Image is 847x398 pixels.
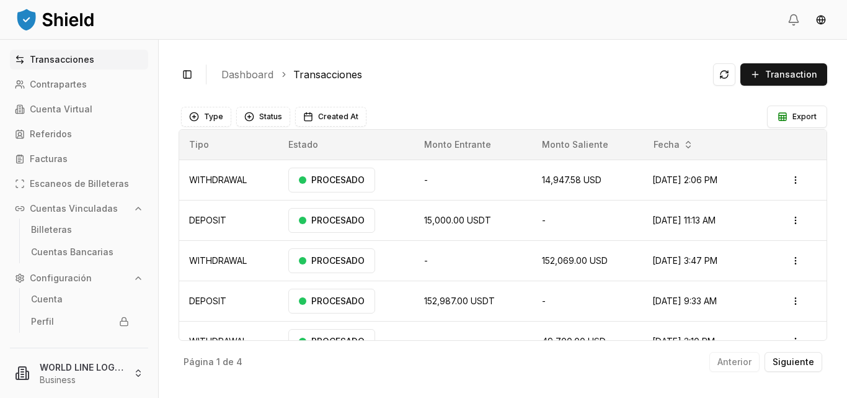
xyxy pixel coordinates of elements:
span: - [542,215,546,225]
p: Cuentas Bancarias [31,248,113,256]
p: Configuración [30,274,92,283]
td: DEPOSIT [179,200,278,240]
span: [DATE] 11:13 AM [652,215,716,225]
div: PROCESADO [288,208,375,233]
div: PROCESADO [288,248,375,273]
span: [DATE] 3:10 PM [652,336,715,346]
span: - [542,296,546,306]
p: Perfil [31,317,54,326]
a: Referidos [10,124,148,144]
td: DEPOSIT [179,281,278,321]
p: WORLD LINE LOGISTICS LLC [40,361,123,374]
span: Transaction [765,68,817,81]
a: Cuenta [26,289,134,309]
button: Status [236,107,290,127]
div: PROCESADO [288,168,375,192]
span: 152,987.00 USDT [424,296,495,306]
button: Configuración [10,268,148,288]
span: 152,069.00 USD [542,255,608,266]
p: Contrapartes [30,80,87,89]
p: Business [40,374,123,386]
button: Cuentas Vinculadas [10,199,148,219]
a: Transacciones [10,50,148,70]
p: Siguiente [773,358,814,366]
p: 4 [236,358,242,366]
p: Referidos [30,130,72,138]
button: Type [181,107,231,127]
button: Siguiente [765,352,822,372]
p: Cuenta Virtual [30,105,92,114]
span: - [424,174,428,185]
p: 1 [216,358,220,366]
button: WORLD LINE LOGISTICS LLCBusiness [5,353,153,393]
p: Billeteras [31,225,72,234]
a: Cuenta Virtual [10,99,148,119]
td: WITHDRAWAL [179,160,278,200]
p: Cuentas Vinculadas [30,204,118,213]
span: [DATE] 9:33 AM [652,296,717,306]
a: Billeteras [26,220,134,240]
button: Transaction [740,63,827,86]
a: Cuentas Bancarias [26,242,134,262]
button: Fecha [649,135,698,155]
a: Escaneos de Billeteras [10,174,148,194]
button: Created At [295,107,366,127]
th: Tipo [179,130,278,160]
nav: breadcrumb [221,67,703,82]
th: Monto Entrante [414,130,532,160]
td: WITHDRAWAL [179,321,278,361]
div: PROCESADO [288,289,375,314]
a: Perfil [26,312,134,332]
span: 15,000.00 USDT [424,215,491,225]
p: Cuenta [31,295,63,304]
button: Export [767,106,827,128]
span: 14,947.58 USD [542,174,601,185]
img: ShieldPay Logo [15,7,95,32]
p: de [223,358,234,366]
th: Monto Saliente [532,130,642,160]
a: Facturas [10,149,148,169]
span: 49,700.00 USD [542,336,606,346]
a: Contrapartes [10,75,148,94]
p: Página [184,358,214,366]
span: [DATE] 3:47 PM [652,255,717,266]
div: PROCESADO [288,329,375,354]
span: - [424,255,428,266]
p: Escaneos de Billeteras [30,179,129,188]
th: Estado [278,130,415,160]
p: Facturas [30,155,68,163]
a: Dashboard [221,67,273,82]
span: - [424,336,428,346]
a: Transacciones [293,67,362,82]
span: Created At [318,112,358,122]
span: [DATE] 2:06 PM [652,174,717,185]
p: Transacciones [30,55,94,64]
td: WITHDRAWAL [179,240,278,281]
